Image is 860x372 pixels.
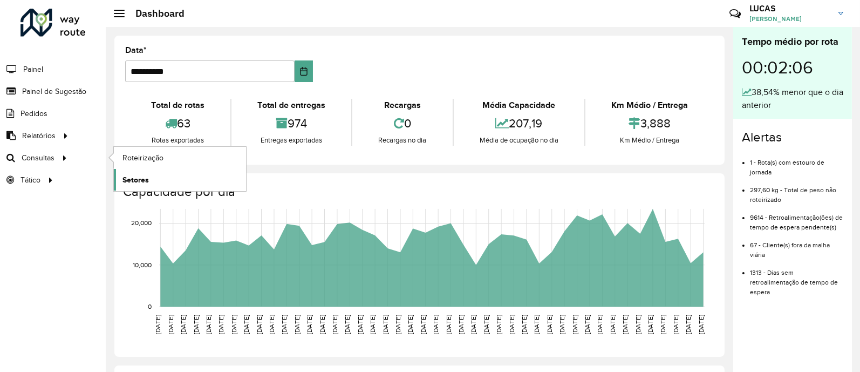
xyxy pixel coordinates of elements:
[114,147,246,168] a: Roteirização
[596,315,603,334] text: [DATE]
[609,315,616,334] text: [DATE]
[125,8,185,19] h2: Dashboard
[122,174,149,186] span: Setores
[571,315,578,334] text: [DATE]
[750,177,843,205] li: 297,60 kg - Total de peso não roteirizado
[533,315,540,334] text: [DATE]
[133,261,152,268] text: 10,000
[306,315,313,334] text: [DATE]
[180,315,187,334] text: [DATE]
[128,135,228,146] div: Rotas exportadas
[234,99,349,112] div: Total de entregas
[319,315,326,334] text: [DATE]
[407,315,414,334] text: [DATE]
[750,150,843,177] li: 1 - Rota(s) com estouro de jornada
[521,315,528,334] text: [DATE]
[742,49,843,86] div: 00:02:06
[588,135,711,146] div: Km Médio / Entrega
[154,315,161,334] text: [DATE]
[456,135,582,146] div: Média de ocupação no dia
[749,14,830,24] span: [PERSON_NAME]
[217,315,224,334] text: [DATE]
[114,169,246,191] a: Setores
[724,2,747,25] a: Contato Rápido
[432,315,439,334] text: [DATE]
[742,130,843,145] h4: Alertas
[131,220,152,227] text: 20,000
[470,315,477,334] text: [DATE]
[456,112,582,135] div: 207,19
[659,315,666,334] text: [DATE]
[22,152,54,164] span: Consultas
[622,315,629,334] text: [DATE]
[21,174,40,186] span: Tático
[355,99,449,112] div: Recargas
[193,315,200,334] text: [DATE]
[750,205,843,232] li: 9614 - Retroalimentação(ões) de tempo de espera pendente(s)
[23,64,43,75] span: Painel
[558,315,565,334] text: [DATE]
[22,86,86,97] span: Painel de Sugestão
[234,112,349,135] div: 974
[256,315,263,334] text: [DATE]
[420,315,427,334] text: [DATE]
[456,99,582,112] div: Média Capacidade
[128,99,228,112] div: Total de rotas
[445,315,452,334] text: [DATE]
[123,184,714,200] h4: Capacidade por dia
[685,315,692,334] text: [DATE]
[148,303,152,310] text: 0
[394,315,401,334] text: [DATE]
[243,315,250,334] text: [DATE]
[382,315,389,334] text: [DATE]
[749,3,830,13] h3: LUCAS
[122,152,163,164] span: Roteirização
[584,315,591,334] text: [DATE]
[483,315,490,334] text: [DATE]
[128,112,228,135] div: 63
[647,315,654,334] text: [DATE]
[588,99,711,112] div: Km Médio / Entrega
[355,135,449,146] div: Recargas no dia
[634,315,641,334] text: [DATE]
[742,35,843,49] div: Tempo médio por rota
[495,315,502,334] text: [DATE]
[742,86,843,112] div: 38,54% menor que o dia anterior
[21,108,47,119] span: Pedidos
[458,315,465,334] text: [DATE]
[295,60,313,82] button: Choose Date
[234,135,349,146] div: Entregas exportadas
[750,232,843,260] li: 67 - Cliente(s) fora da malha viária
[294,315,301,334] text: [DATE]
[672,315,679,334] text: [DATE]
[698,315,705,334] text: [DATE]
[344,315,351,334] text: [DATE]
[268,315,275,334] text: [DATE]
[125,44,147,57] label: Data
[546,315,553,334] text: [DATE]
[508,315,515,334] text: [DATE]
[357,315,364,334] text: [DATE]
[167,315,174,334] text: [DATE]
[230,315,237,334] text: [DATE]
[281,315,288,334] text: [DATE]
[331,315,338,334] text: [DATE]
[750,260,843,297] li: 1313 - Dias sem retroalimentação de tempo de espera
[205,315,212,334] text: [DATE]
[369,315,376,334] text: [DATE]
[22,130,56,141] span: Relatórios
[355,112,449,135] div: 0
[588,112,711,135] div: 3,888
